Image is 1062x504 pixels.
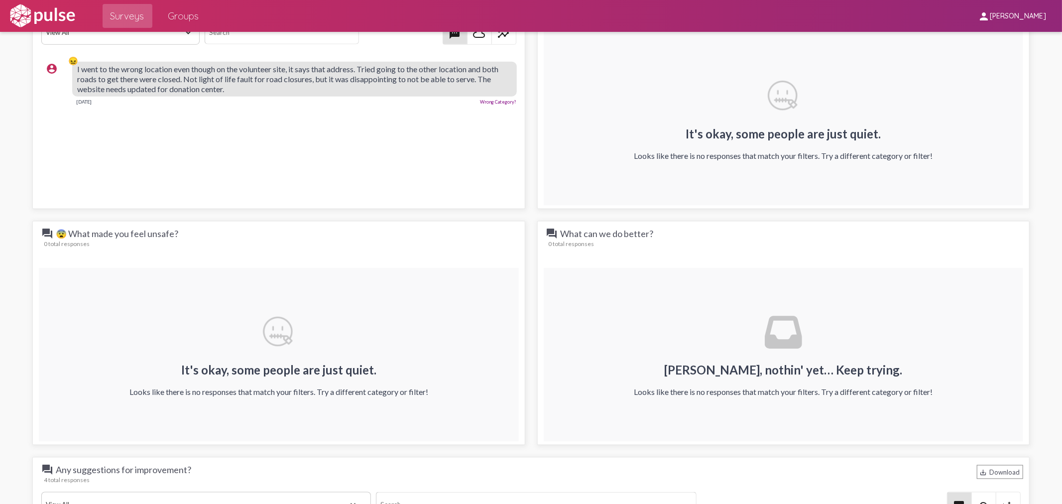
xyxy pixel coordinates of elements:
h2: It's okay, some people are just quiet. [129,363,428,377]
div: Looks like there is no responses that match your filters. Try a different category or filter! [634,151,933,160]
mat-icon: textsms [449,28,461,40]
span: I went to the wrong location even though on the volunteer site, it says that address. Tried going... [77,64,498,94]
span: Surveys [111,7,144,25]
input: Search [205,20,359,44]
h2: [PERSON_NAME], nothin' yet… Keep trying. [634,363,933,377]
div: 0 total responses [549,240,1023,248]
mat-icon: cloud_queue [473,28,485,40]
div: Download [977,465,1023,479]
div: Looks like there is no responses that match your filters. Try a different category or filter! [634,387,933,396]
div: 😖 [68,56,78,66]
mat-icon: person [978,10,990,22]
div: Looks like there is no responses that match your filters. Try a different category or filter! [129,387,428,396]
mat-icon: Download [980,469,987,476]
span: [PERSON_NAME] [990,12,1046,21]
mat-icon: question_answer [546,228,558,240]
mat-icon: insights [498,28,510,40]
span: Any suggestions for improvement? [41,464,191,476]
a: Surveys [103,4,152,28]
img: white-logo.svg [8,3,77,28]
a: Groups [160,4,207,28]
a: Wrong Category? [480,99,517,105]
div: 4 total responses [44,476,1023,484]
div: [DATE] [76,99,92,105]
img: svg+xml;base64,PHN2ZyB4bWxucz0iaHR0cDovL3d3dy53My5vcmcvMjAwMC9zdmciIHZpZXdCb3g9IjAgMCA1MTIgNTEyIj... [765,314,802,351]
mat-icon: question_answer [41,228,53,240]
div: 0 total responses [44,240,518,248]
h2: It's okay, some people are just quiet. [634,126,933,141]
span: 😨 What made you feel unsafe? [41,228,191,240]
span: What can we do better? [546,228,696,240]
span: Groups [168,7,199,25]
mat-icon: question_answer [41,464,53,476]
img: y8wdN6G3FIAAAAASUVORK5CYII= [260,314,297,351]
mat-icon: account_circle [46,63,58,75]
button: [PERSON_NAME] [970,6,1054,25]
img: y8wdN6G3FIAAAAASUVORK5CYII= [765,78,802,115]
